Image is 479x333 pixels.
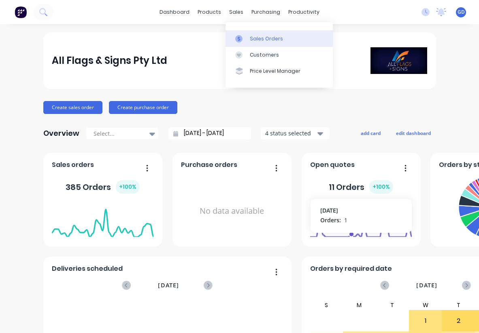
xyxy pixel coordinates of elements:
span: Purchase orders [181,160,237,170]
span: [DATE] [416,281,437,290]
div: Overview [43,125,79,141]
div: + 100 % [369,180,393,194]
div: Customers [250,51,279,59]
div: productivity [284,6,324,18]
button: 4 status selected [261,127,330,139]
div: 1 [409,311,442,331]
div: All Flags & Signs Pty Ltd [52,53,167,69]
span: [DATE] [158,281,179,290]
div: Price Level Manager [250,67,300,75]
button: edit dashboard [391,128,436,138]
button: Create sales order [43,101,102,114]
div: products [194,6,225,18]
button: Create purchase order [109,101,177,114]
div: 11 Orders [329,180,393,194]
div: Sales Orders [250,35,283,42]
a: Sales Orders [226,30,333,46]
div: purchasing [247,6,284,18]
img: Factory [15,6,27,18]
span: GD [458,8,465,16]
a: Customers [226,47,333,63]
img: All Flags & Signs Pty Ltd [370,47,427,74]
div: M [343,300,376,310]
div: 4 status selected [265,129,316,137]
div: + 100 % [116,180,140,194]
div: 2 [442,311,475,331]
div: sales [225,6,247,18]
span: Sales orders [52,160,94,170]
div: T [442,300,475,310]
div: T [376,300,409,310]
div: W [409,300,442,310]
button: add card [356,128,386,138]
div: No data available [181,173,283,249]
div: S [310,300,343,310]
span: Open quotes [310,160,355,170]
a: dashboard [155,6,194,18]
div: 385 Orders [66,180,140,194]
a: Price Level Manager [226,63,333,79]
